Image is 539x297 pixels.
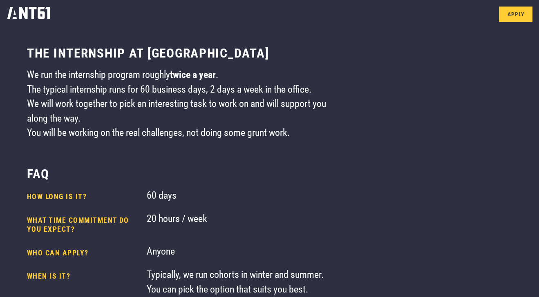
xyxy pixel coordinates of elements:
[27,192,140,201] h4: How long is it?
[27,166,49,182] h3: FAQ
[27,272,140,293] h4: When is it?
[170,69,216,80] strong: twice a year
[499,7,532,22] a: Apply
[27,68,335,140] div: We run the internship program roughly . The typical internship runs for 60 business days, 2 days ...
[147,212,335,238] div: 20 hours / week
[147,188,335,206] div: 60 days
[147,268,335,297] div: Typically, we run cohorts in winter and summer. You can pick the option that suits you best.
[27,216,140,234] h4: What time commitment do you expect?
[27,248,140,257] h4: Who can apply?
[147,244,335,262] div: Anyone
[27,45,269,61] h3: The internship at [GEOGRAPHIC_DATA]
